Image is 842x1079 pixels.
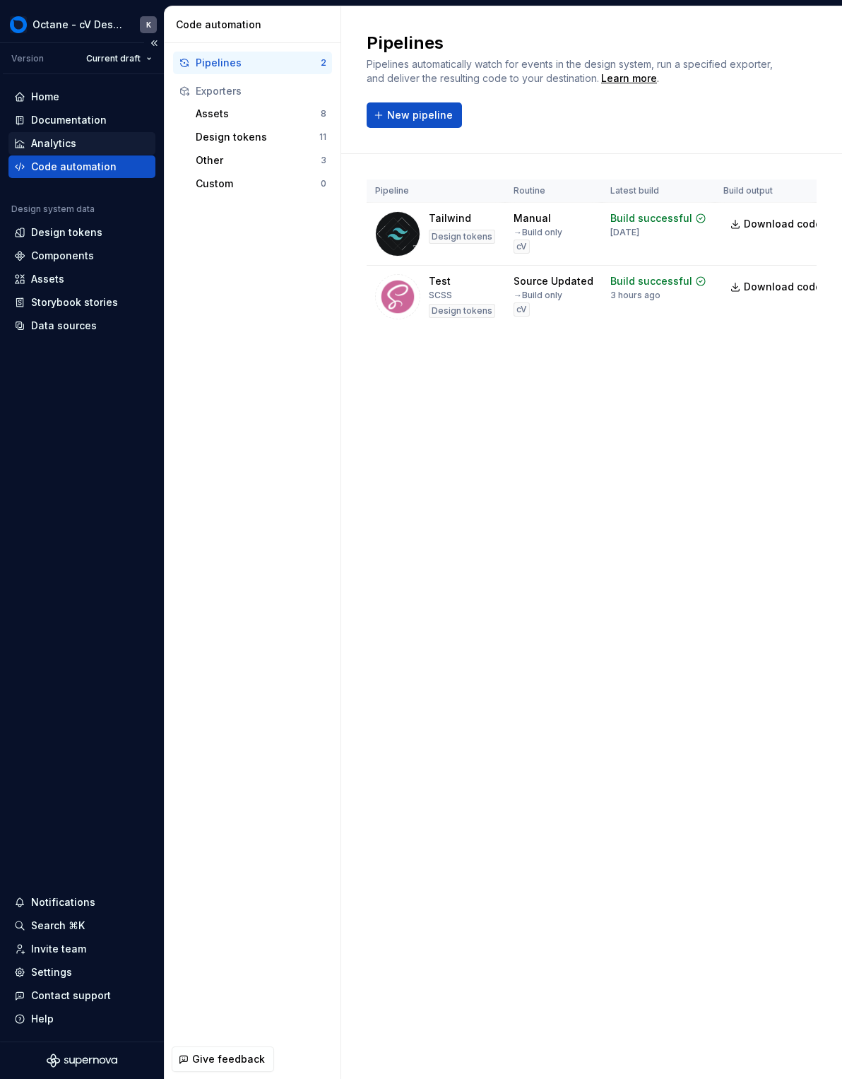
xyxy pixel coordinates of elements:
[429,274,451,288] div: Test
[31,249,94,263] div: Components
[367,179,505,203] th: Pipeline
[610,274,692,288] div: Build successful
[8,86,155,108] a: Home
[514,274,593,288] div: Source Updated
[10,16,27,33] img: 26998d5e-8903-4050-8939-6da79a9ddf72.png
[744,217,822,231] span: Download code
[31,295,118,309] div: Storybook stories
[367,58,776,84] span: Pipelines automatically watch for events in the design system, run a specified exporter, and deli...
[196,130,319,144] div: Design tokens
[8,984,155,1007] button: Contact support
[321,108,326,119] div: 8
[8,109,155,131] a: Documentation
[31,90,59,104] div: Home
[31,965,72,979] div: Settings
[367,102,462,128] button: New pipeline
[319,131,326,143] div: 11
[190,149,332,172] button: Other3
[172,1046,274,1072] button: Give feedback
[429,290,452,301] div: SCSS
[8,291,155,314] a: Storybook stories
[367,32,790,54] h2: Pipelines
[429,304,495,318] div: Design tokens
[514,302,530,317] div: cV
[190,126,332,148] button: Design tokens11
[196,84,326,98] div: Exporters
[31,989,111,1003] div: Contact support
[8,314,155,337] a: Data sources
[8,938,155,960] a: Invite team
[196,153,321,167] div: Other
[505,179,602,203] th: Routine
[146,19,151,30] div: K
[8,244,155,267] a: Components
[514,240,530,254] div: cV
[192,1052,265,1066] span: Give feedback
[429,211,471,225] div: Tailwind
[47,1054,117,1068] svg: Supernova Logo
[144,33,164,53] button: Collapse sidebar
[8,891,155,914] button: Notifications
[31,160,117,174] div: Code automation
[610,290,660,301] div: 3 hours ago
[31,942,86,956] div: Invite team
[715,179,839,203] th: Build output
[8,914,155,937] button: Search ⌘K
[11,53,44,64] div: Version
[173,52,332,74] button: Pipelines2
[31,225,102,240] div: Design tokens
[86,53,141,64] span: Current draft
[8,221,155,244] a: Design tokens
[190,102,332,125] button: Assets8
[8,961,155,984] a: Settings
[610,227,639,238] div: [DATE]
[610,211,692,225] div: Build successful
[321,155,326,166] div: 3
[3,9,161,40] button: Octane - cV Design SystemK
[31,319,97,333] div: Data sources
[11,204,95,215] div: Design system data
[8,132,155,155] a: Analytics
[514,211,551,225] div: Manual
[321,178,326,189] div: 0
[429,230,495,244] div: Design tokens
[31,919,85,933] div: Search ⌘K
[514,227,562,238] div: → Build only
[190,172,332,195] button: Custom0
[196,177,321,191] div: Custom
[723,274,831,300] a: Download code
[31,895,95,909] div: Notifications
[80,49,158,69] button: Current draft
[601,71,657,86] a: Learn more
[744,280,822,294] span: Download code
[387,108,453,122] span: New pipeline
[196,56,321,70] div: Pipelines
[514,290,562,301] div: → Build only
[31,272,64,286] div: Assets
[32,18,123,32] div: Octane - cV Design System
[723,211,831,237] a: Download code
[8,1008,155,1030] button: Help
[31,113,107,127] div: Documentation
[321,57,326,69] div: 2
[8,268,155,290] a: Assets
[8,155,155,178] a: Code automation
[176,18,335,32] div: Code automation
[196,107,321,121] div: Assets
[31,1012,54,1026] div: Help
[602,179,715,203] th: Latest build
[599,73,659,84] span: .
[31,136,76,151] div: Analytics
